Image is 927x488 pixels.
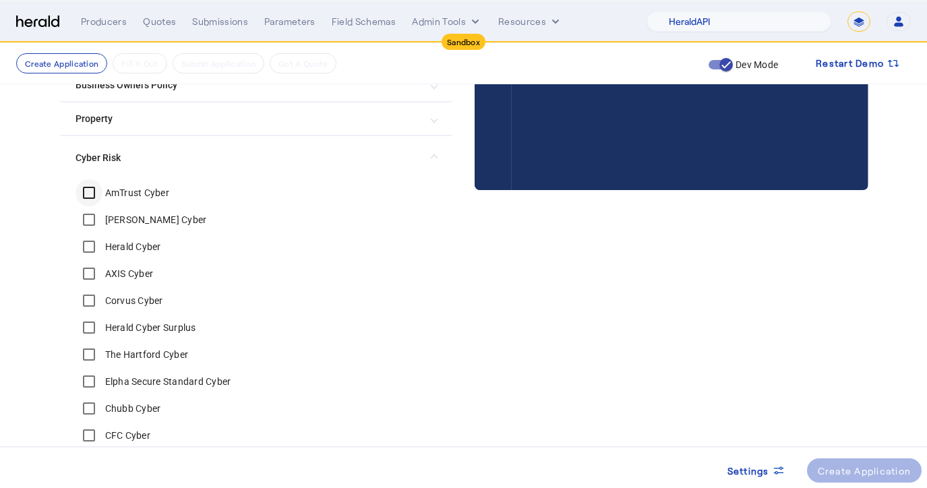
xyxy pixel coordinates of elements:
label: Herald Cyber Surplus [102,321,196,334]
div: Quotes [143,15,176,28]
div: Producers [81,15,127,28]
mat-panel-title: Cyber Risk [76,151,421,165]
label: CFC Cyber [102,429,150,442]
button: Get A Quote [270,53,336,73]
mat-expansion-panel-header: Property [59,102,453,135]
label: Chubb Cyber [102,402,161,415]
label: Elpha Secure Standard Cyber [102,375,231,388]
span: Settings [727,464,769,478]
div: Submissions [192,15,248,28]
button: Create Application [16,53,107,73]
label: Dev Mode [733,58,778,71]
img: Herald Logo [16,16,59,28]
mat-panel-title: Business Owners Policy [76,78,421,92]
button: internal dropdown menu [412,15,482,28]
button: Submit Application [173,53,264,73]
label: Herald Cyber [102,240,161,253]
label: AmTrust Cyber [102,186,169,200]
div: Field Schemas [332,15,396,28]
div: Parameters [264,15,316,28]
mat-expansion-panel-header: Business Owners Policy [59,69,453,101]
label: [PERSON_NAME] Cyber [102,213,207,226]
button: Fill it Out [113,53,167,73]
div: Sandbox [442,34,485,50]
label: The Hartford Cyber [102,348,189,361]
label: AXIS Cyber [102,267,154,280]
label: Corvus Cyber [102,294,163,307]
span: Restart Demo [816,55,884,71]
button: Settings [717,458,796,483]
mat-expansion-panel-header: Cyber Risk [59,136,453,179]
button: Resources dropdown menu [498,15,562,28]
mat-panel-title: Property [76,112,421,126]
button: Restart Demo [805,51,911,75]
